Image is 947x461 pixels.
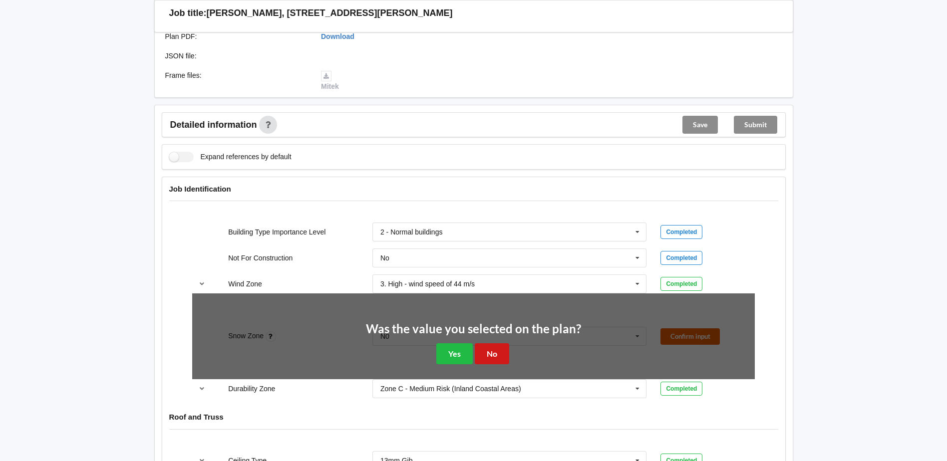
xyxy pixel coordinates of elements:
[380,229,443,235] div: 2 - Normal buildings
[170,120,257,129] span: Detailed information
[228,385,275,393] label: Durability Zone
[169,184,778,194] h4: Job Identification
[380,280,475,287] div: 3. High - wind speed of 44 m/s
[660,225,702,239] div: Completed
[169,7,207,19] h3: Job title:
[228,254,293,262] label: Not For Construction
[660,277,702,291] div: Completed
[436,343,473,364] button: Yes
[228,228,325,236] label: Building Type Importance Level
[380,254,389,261] div: No
[158,51,315,61] div: JSON file :
[207,7,453,19] h3: [PERSON_NAME], [STREET_ADDRESS][PERSON_NAME]
[321,71,339,90] a: Mitek
[169,412,778,422] h4: Roof and Truss
[192,275,212,293] button: reference-toggle
[321,32,354,40] a: Download
[158,70,315,91] div: Frame files :
[192,380,212,398] button: reference-toggle
[158,31,315,41] div: Plan PDF :
[228,280,262,288] label: Wind Zone
[660,251,702,265] div: Completed
[660,382,702,396] div: Completed
[366,321,581,337] h2: Was the value you selected on the plan?
[169,152,292,162] label: Expand references by default
[380,385,521,392] div: Zone C - Medium Risk (Inland Coastal Areas)
[475,343,509,364] button: No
